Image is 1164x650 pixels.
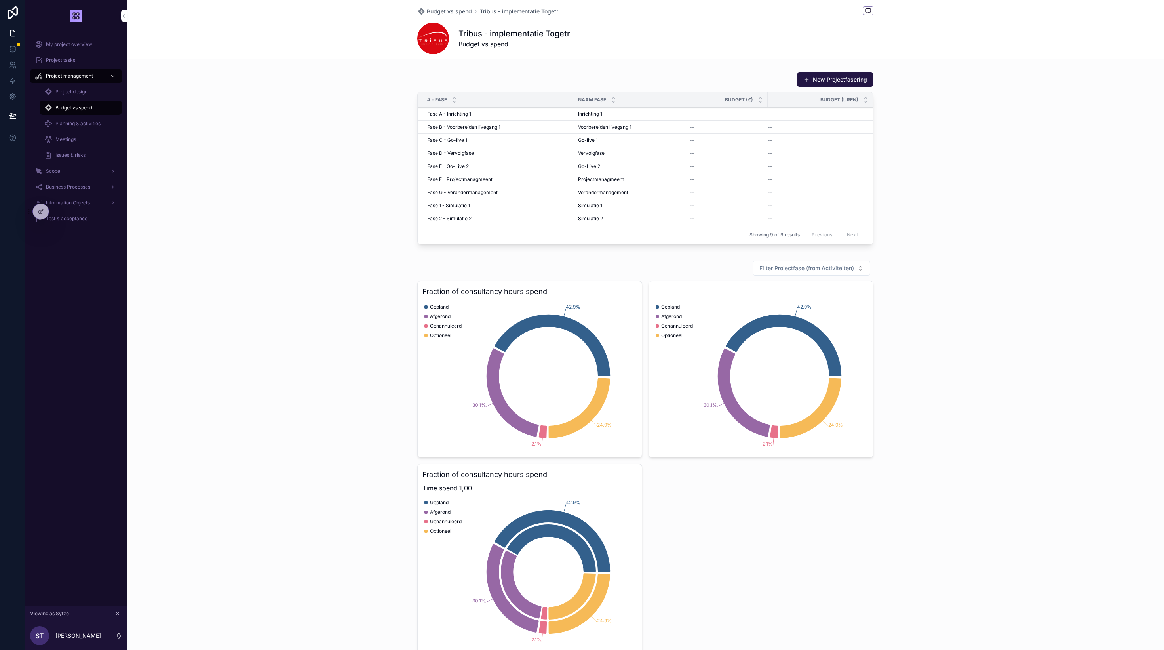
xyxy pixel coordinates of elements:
[690,150,694,156] span: --
[30,212,122,226] a: Test & acceptance
[661,304,680,310] span: Gepland
[40,132,122,147] a: Meetings
[578,215,680,222] a: Simulatie 2
[427,189,569,196] a: Fase G - Verandermanagement
[422,300,637,452] div: chart
[55,152,86,158] span: Issues & risks
[690,124,694,130] span: --
[46,168,60,174] span: Scope
[578,163,680,170] a: Go-Live 2
[427,202,470,209] span: Fase 1 - Simulatie 1
[427,163,569,170] a: Fase E - Go-Live 2
[690,189,763,196] a: --
[458,39,570,49] span: Budget vs spend
[70,10,82,22] img: App logo
[531,441,542,447] tspan: 2.1%
[427,150,474,156] span: Fase D - Vervolgfase
[46,200,90,206] span: Information Objects
[578,176,680,183] a: Projectmanagmeent
[578,111,680,117] a: Inrichting 1
[480,8,558,15] a: Tribus - implementatie Togetr
[768,202,772,209] span: --
[427,189,498,196] span: Fase G - Verandermanagement
[422,496,637,648] div: chart
[25,32,127,250] div: scrollable content
[768,111,772,117] span: --
[578,150,680,156] a: Vervolgfase
[422,483,637,493] span: Time spend 1,00
[690,189,694,196] span: --
[578,189,680,196] a: Verandermanagement
[427,124,569,130] a: Fase B - Voorbereiden livegang 1
[768,137,772,143] span: --
[578,176,624,183] span: Projectmanagmeent
[55,120,101,127] span: Planning & activities
[661,323,693,329] span: Genannuleerd
[704,402,717,408] tspan: 30.1%
[30,196,122,210] a: Information Objects
[661,332,683,339] span: Optioneel
[690,124,763,130] a: --
[430,528,451,534] span: Optioneel
[578,163,600,170] span: Go-Live 2
[768,150,863,156] a: --
[36,631,44,640] span: ST
[422,286,637,297] h3: Fraction of consultancy hours spend
[768,124,863,130] a: --
[768,124,772,130] span: --
[472,598,486,604] tspan: 30.1%
[763,441,773,447] tspan: 2.1%
[430,518,462,525] span: Genannuleerd
[40,116,122,131] a: Planning & activities
[597,618,612,623] tspan: 24.9%
[566,304,580,310] tspan: 42.9%
[578,97,606,103] span: Naam fase
[753,261,870,276] button: Select Button
[578,202,680,209] a: Simulatie 1
[768,215,772,222] span: --
[472,402,486,408] tspan: 30.1%
[427,215,472,222] span: Fase 2 - Simulatie 2
[55,105,92,111] span: Budget vs spend
[578,202,602,209] span: Simulatie 1
[768,163,772,170] span: --
[531,637,542,642] tspan: 2.1%
[40,85,122,99] a: Project design
[768,137,863,143] a: --
[427,150,569,156] a: Fase D - Vervolgfase
[768,202,863,209] a: --
[654,300,868,452] div: chart
[55,632,101,640] p: [PERSON_NAME]
[768,176,772,183] span: --
[578,137,680,143] a: Go-live 1
[30,37,122,51] a: My project overview
[690,163,763,170] a: --
[46,41,92,48] span: My project overview
[427,163,469,170] span: Fase E - Go-Live 2
[30,53,122,67] a: Project tasks
[797,72,873,87] button: New Projectfasering
[749,232,800,238] span: Showing 9 of 9 results
[430,313,451,320] span: Afgerond
[820,97,858,103] span: Budget (uren)
[725,97,753,103] span: Budget (€)
[768,150,772,156] span: --
[458,28,570,39] h1: Tribus - implementatie Togetr
[690,163,694,170] span: --
[40,101,122,115] a: Budget vs spend
[578,189,628,196] span: Verandermanagement
[427,137,467,143] span: Fase C - Go-live 1
[768,189,863,196] a: --
[46,184,90,190] span: Business Processes
[427,202,569,209] a: Fase 1 - Simulatie 1
[430,323,462,329] span: Genannuleerd
[427,8,472,15] span: Budget vs spend
[690,111,763,117] a: --
[55,89,87,95] span: Project design
[427,124,500,130] span: Fase B - Voorbereiden livegang 1
[578,150,605,156] span: Vervolgfase
[430,304,449,310] span: Gepland
[40,148,122,162] a: Issues & risks
[55,136,76,143] span: Meetings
